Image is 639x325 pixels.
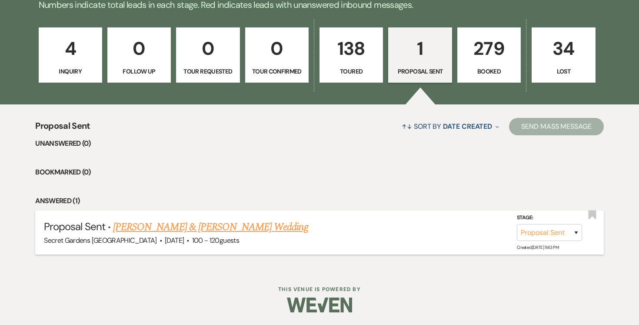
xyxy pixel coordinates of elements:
[113,34,165,63] p: 0
[537,34,589,63] p: 34
[44,220,105,233] span: Proposal Sent
[251,67,303,76] p: Tour Confirmed
[325,34,377,63] p: 138
[35,167,604,178] li: Bookmarked (0)
[192,236,239,245] span: 100 - 120 guests
[457,27,521,83] a: 279Booked
[443,122,492,131] span: Date Created
[394,34,446,63] p: 1
[463,34,515,63] p: 279
[35,119,90,138] span: Proposal Sent
[35,138,604,149] li: Unanswered (0)
[394,67,446,76] p: Proposal Sent
[39,27,102,83] a: 4Inquiry
[107,27,171,83] a: 0Follow Up
[44,67,97,76] p: Inquiry
[532,27,595,83] a: 34Lost
[325,67,377,76] p: Toured
[463,67,515,76] p: Booked
[182,67,234,76] p: Tour Requested
[113,219,308,235] a: [PERSON_NAME] & [PERSON_NAME] Wedding
[388,27,452,83] a: 1Proposal Sent
[402,122,412,131] span: ↑↓
[35,195,604,207] li: Answered (1)
[509,118,604,135] button: Send Mass Message
[44,236,157,245] span: Secret Gardens [GEOGRAPHIC_DATA]
[251,34,303,63] p: 0
[182,34,234,63] p: 0
[113,67,165,76] p: Follow Up
[398,115,503,138] button: Sort By Date Created
[44,34,97,63] p: 4
[176,27,240,83] a: 0Tour Requested
[245,27,309,83] a: 0Tour Confirmed
[537,67,589,76] p: Lost
[319,27,383,83] a: 138Toured
[165,236,184,245] span: [DATE]
[517,213,582,223] label: Stage:
[517,245,559,250] span: Created: [DATE] 11:43 PM
[287,290,352,320] img: Weven Logo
